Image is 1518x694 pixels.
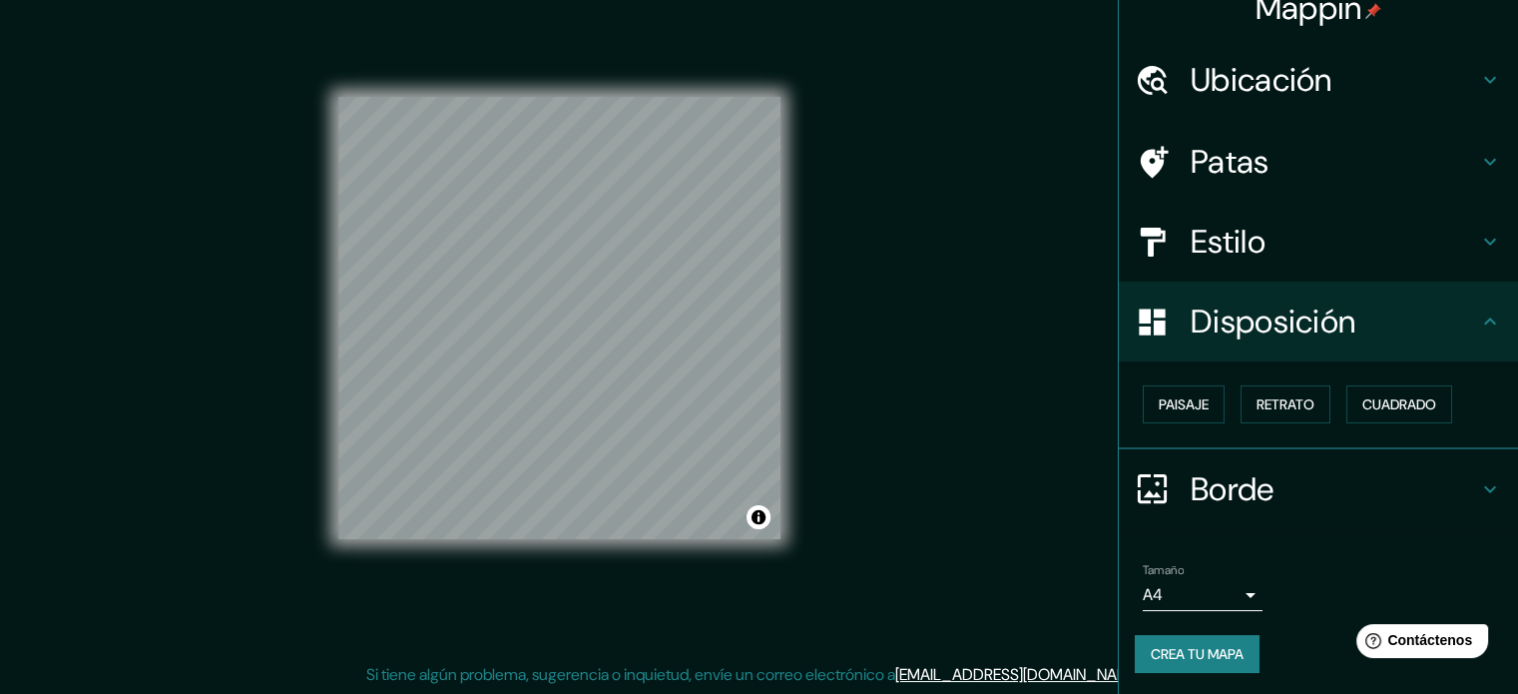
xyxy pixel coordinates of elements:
[1151,645,1244,663] font: Crea tu mapa
[1119,202,1518,282] div: Estilo
[1241,385,1330,423] button: Retrato
[1143,562,1184,578] font: Tamaño
[1191,59,1332,101] font: Ubicación
[1340,616,1496,672] iframe: Lanzador de widgets de ayuda
[1191,141,1269,183] font: Patas
[1119,122,1518,202] div: Patas
[1135,635,1260,673] button: Crea tu mapa
[1191,468,1274,510] font: Borde
[1191,301,1355,343] font: Disposición
[1119,449,1518,529] div: Borde
[1119,282,1518,361] div: Disposición
[366,664,895,685] font: Si tiene algún problema, sugerencia o inquietud, envíe un correo electrónico a
[338,97,780,539] canvas: Mapa
[1143,385,1225,423] button: Paisaje
[1159,395,1209,413] font: Paisaje
[1143,579,1263,611] div: A4
[895,664,1142,685] a: [EMAIL_ADDRESS][DOMAIN_NAME]
[1143,584,1163,605] font: A4
[1257,395,1314,413] font: Retrato
[1362,395,1436,413] font: Cuadrado
[1191,221,1265,263] font: Estilo
[1365,3,1381,19] img: pin-icon.png
[1346,385,1452,423] button: Cuadrado
[1119,40,1518,120] div: Ubicación
[747,505,770,529] button: Activar o desactivar atribución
